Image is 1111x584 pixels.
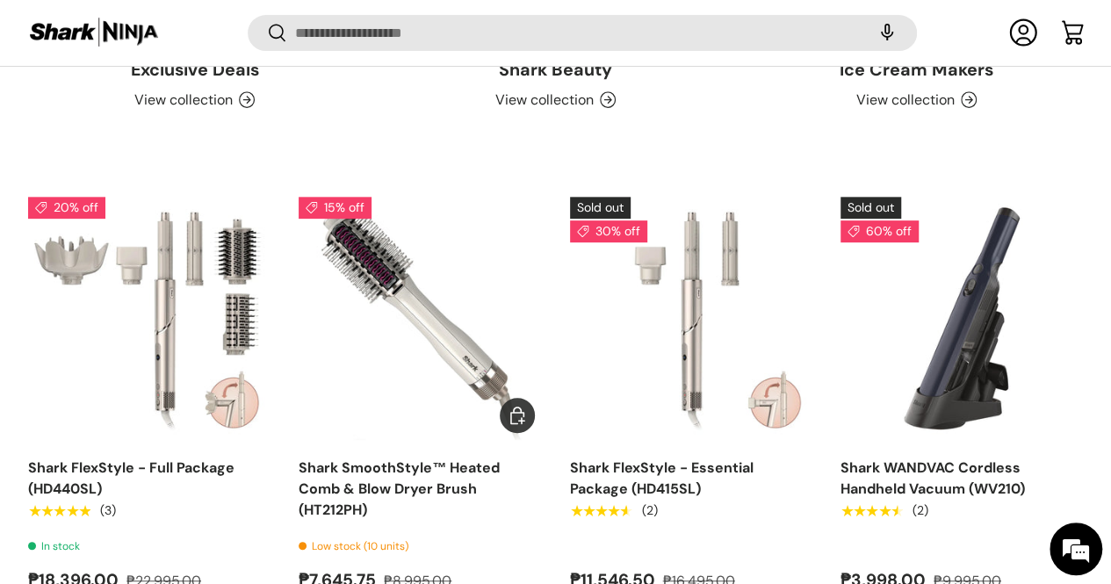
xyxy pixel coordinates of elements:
span: Sold out [570,197,631,219]
a: Shark Beauty [499,58,612,81]
a: Shark WANDVAC Cordless Handheld Vacuum (WV210) [840,458,1025,498]
span: 30% off [570,220,647,242]
a: Exclusive Deals [130,58,258,81]
span: Sold out [840,197,901,219]
speech-search-button: Search by voice [859,14,915,53]
a: Ice Cream Makers [840,58,993,81]
span: 15% off [299,197,372,219]
a: Shark SmoothStyle™ Heated Comb & Blow Dryer Brush (HT212PH) [299,458,500,519]
a: Shark SmoothStyle™ Heated Comb & Blow Dryer Brush (HT212PH) [299,197,541,439]
a: Shark FlexStyle - Full Package (HD440SL) [28,197,271,439]
a: Shark FlexStyle - Full Package (HD440SL) [28,458,234,498]
span: 60% off [840,220,919,242]
img: Shark Ninja Philippines [28,16,160,50]
span: 20% off [28,197,105,219]
a: Shark FlexStyle - Essential Package (HD415SL) [570,458,754,498]
a: Shark FlexStyle - Essential Package (HD415SL) [570,197,812,439]
a: Shark WANDVAC Cordless Handheld Vacuum (WV210) [840,197,1083,439]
